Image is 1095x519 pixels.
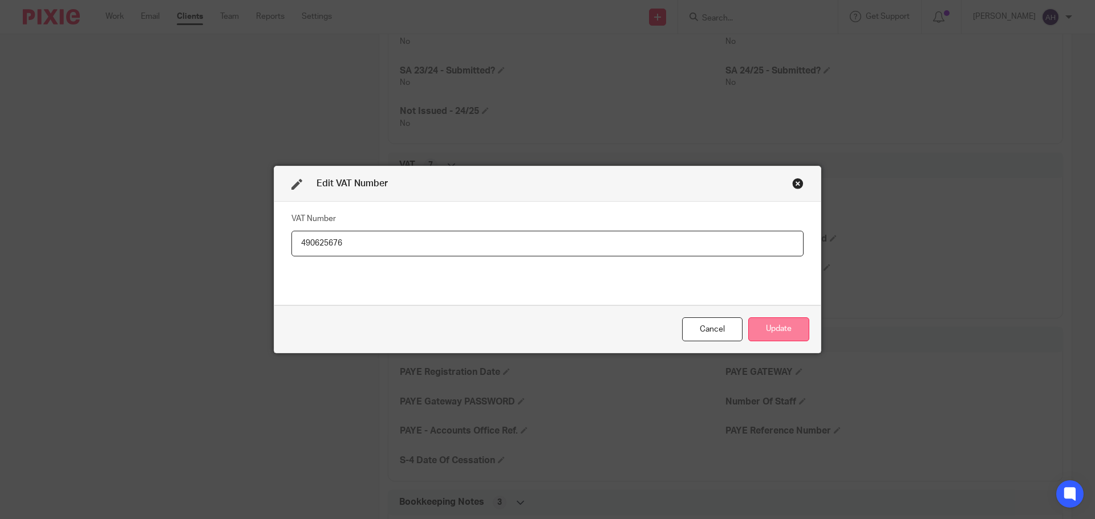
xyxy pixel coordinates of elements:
div: Close this dialog window [792,178,804,189]
input: VAT Number [291,231,804,256]
button: Update [748,317,809,342]
label: VAT Number [291,213,336,224]
span: Edit VAT Number [317,179,388,188]
div: Close this dialog window [682,317,743,342]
